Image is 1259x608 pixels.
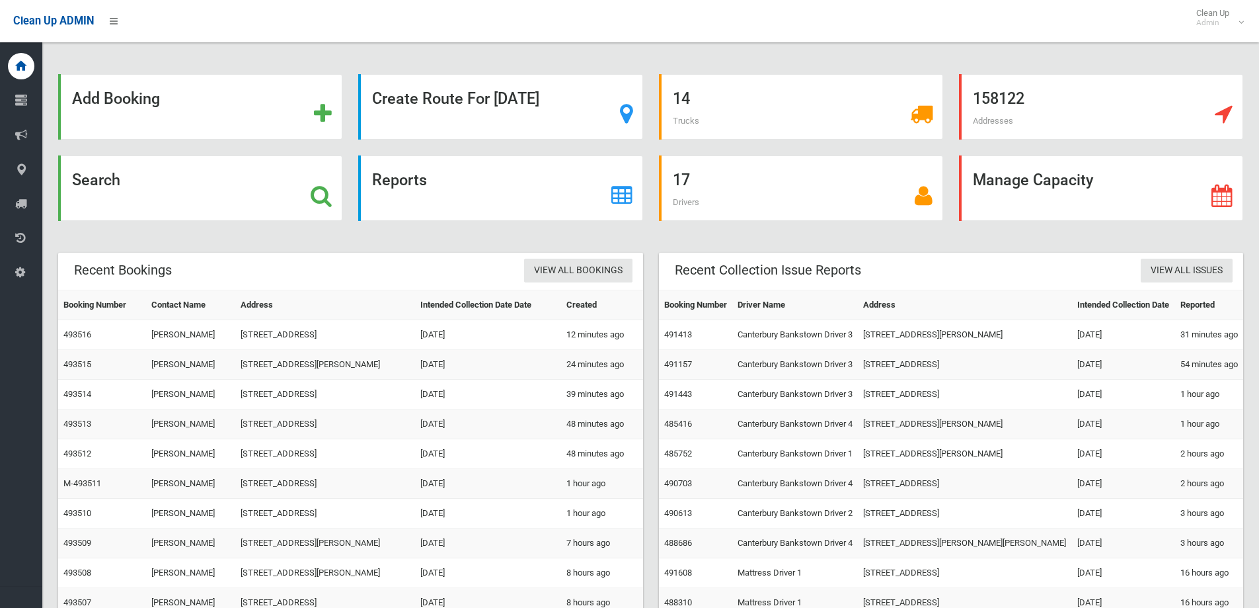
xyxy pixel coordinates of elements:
td: [DATE] [1072,469,1174,499]
a: 158122 Addresses [959,74,1243,140]
td: 2 hours ago [1175,439,1243,469]
td: [DATE] [415,529,561,558]
header: Recent Bookings [58,257,188,283]
td: [PERSON_NAME] [146,529,235,558]
td: 7 hours ago [561,529,643,558]
header: Recent Collection Issue Reports [659,257,877,283]
td: [DATE] [1072,499,1174,529]
span: Drivers [673,197,699,207]
small: Admin [1196,18,1229,28]
td: 1 hour ago [561,499,643,529]
td: [DATE] [1072,558,1174,588]
th: Contact Name [146,290,235,320]
td: 8 hours ago [561,558,643,588]
a: 493515 [63,359,91,369]
td: [STREET_ADDRESS] [858,499,1072,529]
td: [STREET_ADDRESS] [235,410,415,439]
td: [PERSON_NAME] [146,380,235,410]
td: Mattress Driver 1 [732,558,858,588]
td: [STREET_ADDRESS] [235,320,415,350]
td: 24 minutes ago [561,350,643,380]
a: 14 Trucks [659,74,943,140]
td: [STREET_ADDRESS] [858,380,1072,410]
td: [DATE] [1072,350,1174,380]
th: Reported [1175,290,1243,320]
td: [STREET_ADDRESS] [235,380,415,410]
strong: 158122 [973,89,1024,108]
span: Trucks [673,116,699,126]
span: Addresses [973,116,1013,126]
td: [STREET_ADDRESS][PERSON_NAME] [235,529,415,558]
a: 493516 [63,329,91,339]
td: 3 hours ago [1175,499,1243,529]
td: [STREET_ADDRESS][PERSON_NAME] [858,320,1072,350]
td: [STREET_ADDRESS] [858,350,1072,380]
td: [DATE] [1072,439,1174,469]
td: 1 hour ago [1175,410,1243,439]
th: Booking Number [58,290,146,320]
td: Canterbury Bankstown Driver 2 [732,499,858,529]
td: [PERSON_NAME] [146,499,235,529]
td: [STREET_ADDRESS] [235,439,415,469]
td: [PERSON_NAME] [146,558,235,588]
td: [PERSON_NAME] [146,320,235,350]
td: 54 minutes ago [1175,350,1243,380]
a: M-493511 [63,478,101,488]
th: Booking Number [659,290,732,320]
td: Canterbury Bankstown Driver 4 [732,529,858,558]
td: 31 minutes ago [1175,320,1243,350]
td: Canterbury Bankstown Driver 3 [732,380,858,410]
strong: Create Route For [DATE] [372,89,539,108]
strong: Add Booking [72,89,160,108]
td: [DATE] [415,380,561,410]
a: 491443 [664,389,692,399]
th: Intended Collection Date [1072,290,1174,320]
a: 493513 [63,419,91,429]
td: 39 minutes ago [561,380,643,410]
th: Driver Name [732,290,858,320]
td: [STREET_ADDRESS] [858,558,1072,588]
a: Search [58,155,342,221]
td: [DATE] [415,439,561,469]
a: 17 Drivers [659,155,943,221]
strong: Reports [372,171,427,189]
a: 490703 [664,478,692,488]
td: Canterbury Bankstown Driver 3 [732,350,858,380]
td: [STREET_ADDRESS][PERSON_NAME] [235,350,415,380]
th: Created [561,290,643,320]
a: View All Bookings [524,259,632,283]
a: 485752 [664,449,692,458]
strong: Search [72,171,120,189]
td: [STREET_ADDRESS] [235,499,415,529]
a: Create Route For [DATE] [358,74,642,140]
td: [DATE] [415,320,561,350]
a: 493514 [63,389,91,399]
td: [DATE] [1072,529,1174,558]
td: 3 hours ago [1175,529,1243,558]
strong: 14 [673,89,690,108]
td: [DATE] [415,469,561,499]
th: Intended Collection Date Date [415,290,561,320]
a: 488686 [664,538,692,548]
span: Clean Up [1190,8,1242,28]
td: 2 hours ago [1175,469,1243,499]
td: Canterbury Bankstown Driver 1 [732,439,858,469]
span: Clean Up ADMIN [13,15,94,27]
td: [PERSON_NAME] [146,439,235,469]
td: [STREET_ADDRESS] [858,469,1072,499]
a: 493510 [63,508,91,518]
td: 16 hours ago [1175,558,1243,588]
td: Canterbury Bankstown Driver 4 [732,469,858,499]
strong: 17 [673,171,690,189]
td: [STREET_ADDRESS] [235,469,415,499]
a: Manage Capacity [959,155,1243,221]
td: 48 minutes ago [561,410,643,439]
td: [STREET_ADDRESS][PERSON_NAME][PERSON_NAME] [858,529,1072,558]
td: [DATE] [415,410,561,439]
a: 493509 [63,538,91,548]
td: 48 minutes ago [561,439,643,469]
td: [DATE] [415,558,561,588]
td: [STREET_ADDRESS][PERSON_NAME] [858,439,1072,469]
td: [PERSON_NAME] [146,410,235,439]
td: [STREET_ADDRESS][PERSON_NAME] [858,410,1072,439]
